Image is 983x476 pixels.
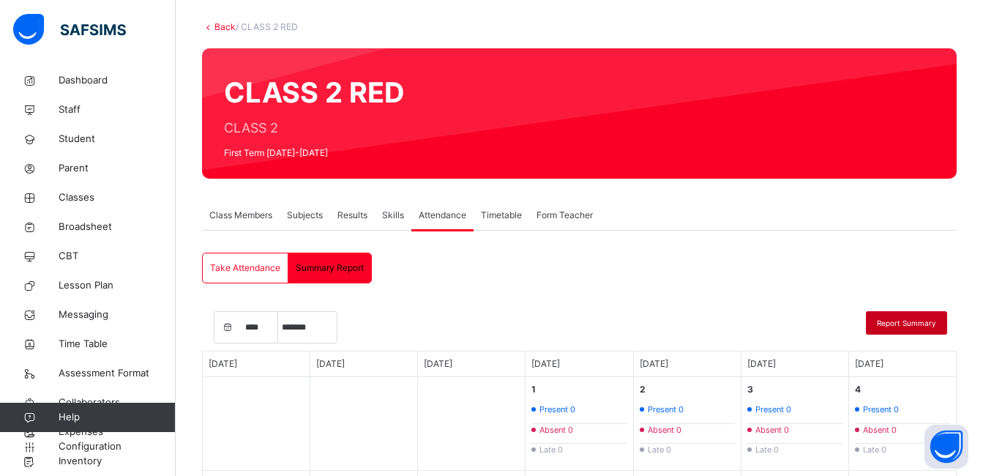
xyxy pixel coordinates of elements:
[210,261,280,275] span: Take Attendance
[59,395,176,410] span: Collaborators
[59,103,176,117] span: Staff
[747,383,753,396] div: 3
[747,404,842,416] div: Present 0
[296,261,364,275] span: Summary Report
[539,444,563,456] span: Late 0
[849,377,957,471] div: Events for day 4
[863,404,899,416] span: Present 0
[531,423,627,436] div: Absent 0
[531,404,627,416] div: Present 0
[539,404,575,416] span: Present 0
[747,443,842,456] div: Late 0
[59,410,175,425] span: Help
[236,21,298,32] span: / CLASS 2 RED
[755,424,789,436] span: Absent 0
[59,366,176,381] span: Assessment Format
[526,377,633,471] div: Events for day 1
[863,444,886,456] span: Late 0
[59,73,176,88] span: Dashboard
[203,352,310,377] div: Day of Week
[877,318,936,329] span: Report Summary
[59,308,176,322] span: Messaging
[59,337,176,352] span: Time Table
[59,249,176,264] span: CBT
[855,423,950,436] div: Absent 0
[855,383,861,396] div: 4
[310,377,418,471] div: Empty Day
[755,404,791,416] span: Present 0
[214,311,307,343] div: Current Month
[59,132,176,146] span: Student
[214,21,236,32] a: Back
[747,423,842,436] div: Absent 0
[526,352,633,377] div: Day of Week
[855,443,950,456] div: Late 0
[634,352,741,377] div: Day of Week
[419,209,466,222] span: Attendance
[481,209,522,222] span: Timetable
[418,352,526,377] div: Day of Week
[648,424,681,436] span: Absent 0
[640,443,735,456] div: Late 0
[59,439,175,454] span: Configuration
[648,404,684,416] span: Present 0
[287,209,323,222] span: Subjects
[310,352,418,377] div: Day of Week
[203,377,310,471] div: Empty Day
[59,220,176,234] span: Broadsheet
[640,423,735,436] div: Absent 0
[539,424,573,436] span: Absent 0
[418,377,526,471] div: Empty Day
[537,209,593,222] span: Form Teacher
[531,383,536,396] div: 1
[741,377,849,471] div: Events for day 3
[531,443,627,456] div: Late 0
[648,444,671,456] span: Late 0
[863,424,897,436] span: Absent 0
[924,425,968,469] button: Open asap
[755,444,779,456] span: Late 0
[59,161,176,176] span: Parent
[382,209,404,222] span: Skills
[640,404,735,416] div: Present 0
[13,14,126,45] img: safsims
[640,383,646,396] div: 2
[634,377,741,471] div: Events for day 2
[209,209,272,222] span: Class Members
[849,352,957,377] div: Day of Week
[741,352,849,377] div: Day of Week
[337,209,367,222] span: Results
[59,190,176,205] span: Classes
[59,278,176,293] span: Lesson Plan
[855,404,950,416] div: Present 0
